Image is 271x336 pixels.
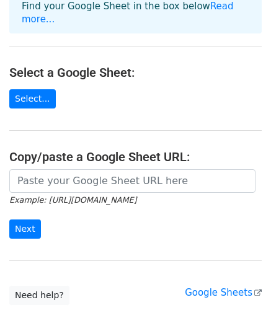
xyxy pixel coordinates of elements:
[9,89,56,108] a: Select...
[9,195,136,205] small: Example: [URL][DOMAIN_NAME]
[9,219,41,239] input: Next
[22,1,234,25] a: Read more...
[9,169,255,193] input: Paste your Google Sheet URL here
[209,276,271,336] iframe: Chat Widget
[9,149,262,164] h4: Copy/paste a Google Sheet URL:
[9,286,69,305] a: Need help?
[9,65,262,80] h4: Select a Google Sheet:
[185,287,262,298] a: Google Sheets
